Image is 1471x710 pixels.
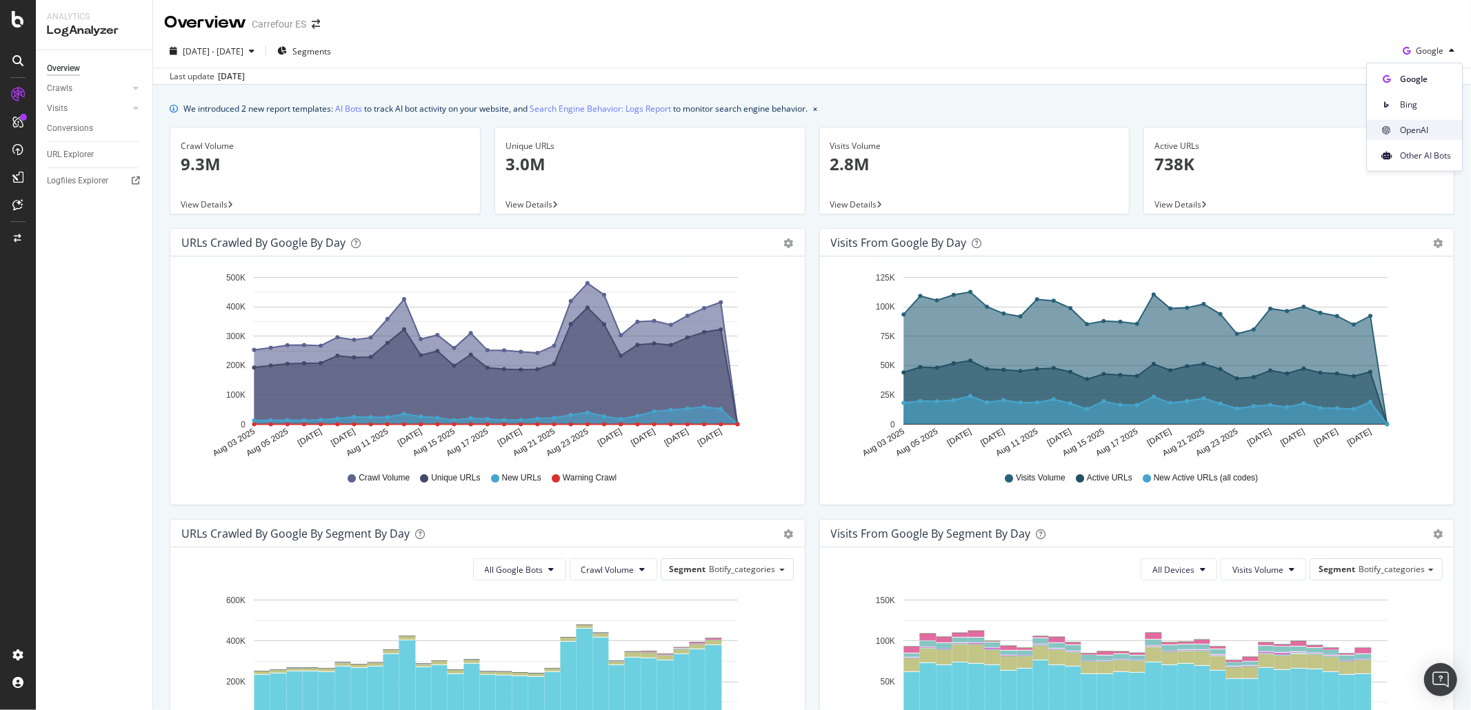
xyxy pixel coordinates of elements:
span: New URLs [502,472,541,484]
text: 100K [875,636,894,646]
text: 600K [226,596,246,605]
text: Aug 23 2025 [545,427,590,458]
text: Aug 15 2025 [1061,427,1106,458]
div: Visits [47,101,68,116]
span: View Details [506,199,552,210]
svg: A chart. [181,267,786,459]
a: Crawls [47,81,129,96]
div: Overview [164,11,246,34]
span: [DATE] - [DATE] [183,45,243,57]
span: Botify_categories [710,563,776,575]
text: Aug 03 2025 [211,427,257,458]
text: 0 [890,420,895,429]
span: Visits Volume [1016,472,1065,484]
div: URL Explorer [47,148,94,162]
div: Visits from Google By Segment By Day [831,527,1031,540]
text: [DATE] [296,427,323,448]
span: View Details [830,199,877,210]
span: Crawl Volume [359,472,410,484]
text: Aug 05 2025 [894,427,939,458]
text: 300K [226,332,246,341]
text: Aug 03 2025 [861,427,906,458]
text: Aug 11 2025 [345,427,390,458]
text: [DATE] [1245,427,1273,448]
button: Crawl Volume [570,558,657,580]
button: All Devices [1141,558,1217,580]
text: 400K [226,303,246,312]
div: LogAnalyzer [47,23,141,39]
text: [DATE] [945,427,973,448]
div: info banner [170,101,1454,116]
span: All Google Bots [485,564,543,576]
text: [DATE] [1045,427,1073,448]
text: [DATE] [396,427,423,448]
text: 75K [880,332,894,341]
text: Aug 15 2025 [411,427,457,458]
a: Search Engine Behavior: Logs Report [530,101,671,116]
text: [DATE] [329,427,357,448]
span: Active URLs [1087,472,1132,484]
span: OpenAI [1400,123,1451,136]
text: 100K [226,390,246,400]
div: URLs Crawled by Google by day [181,236,346,250]
a: Overview [47,61,143,76]
text: Aug 21 2025 [1161,427,1206,458]
button: Visits Volume [1221,558,1306,580]
text: 200K [226,361,246,371]
div: Logfiles Explorer [47,174,108,188]
span: All Devices [1152,564,1194,576]
div: gear [784,239,794,248]
div: Unique URLs [506,140,794,152]
text: Aug 11 2025 [994,427,1039,458]
text: Aug 23 2025 [1194,427,1239,458]
div: Visits Volume [830,140,1119,152]
div: Carrefour ES [252,17,306,31]
svg: A chart. [831,267,1436,459]
div: gear [1433,529,1443,539]
button: Google [1397,40,1460,62]
text: 200K [226,678,246,687]
span: Unique URLs [431,472,480,484]
span: Google [1416,45,1443,57]
span: New Active URLs (all codes) [1154,472,1258,484]
a: AI Bots [335,101,362,116]
span: Bing [1400,98,1451,110]
p: 3.0M [506,152,794,176]
a: Conversions [47,121,143,136]
p: 2.8M [830,152,1119,176]
span: Crawl Volume [581,564,634,576]
button: All Google Bots [473,558,566,580]
span: Segment [1319,563,1355,575]
text: 125K [875,273,894,283]
text: [DATE] [663,427,690,448]
span: Segments [292,45,331,57]
text: [DATE] [496,427,523,448]
button: close banner [810,99,821,119]
text: [DATE] [1145,427,1173,448]
text: [DATE] [1279,427,1306,448]
p: 738K [1154,152,1443,176]
span: View Details [181,199,228,210]
button: Segments [272,40,337,62]
text: Aug 17 2025 [445,427,490,458]
text: Aug 21 2025 [511,427,557,458]
div: We introduced 2 new report templates: to track AI bot activity on your website, and to monitor se... [183,101,808,116]
text: [DATE] [1312,427,1339,448]
text: [DATE] [696,427,723,448]
div: Open Intercom Messenger [1424,663,1457,696]
text: Aug 05 2025 [245,427,290,458]
text: [DATE] [596,427,623,448]
text: 25K [880,390,894,400]
text: 50K [880,361,894,371]
span: View Details [1154,199,1201,210]
span: Google [1400,72,1451,85]
text: [DATE] [630,427,657,448]
div: Last update [170,70,245,83]
text: 400K [226,636,246,646]
div: Active URLs [1154,140,1443,152]
text: 100K [875,303,894,312]
span: Segment [670,563,706,575]
div: gear [1433,239,1443,248]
